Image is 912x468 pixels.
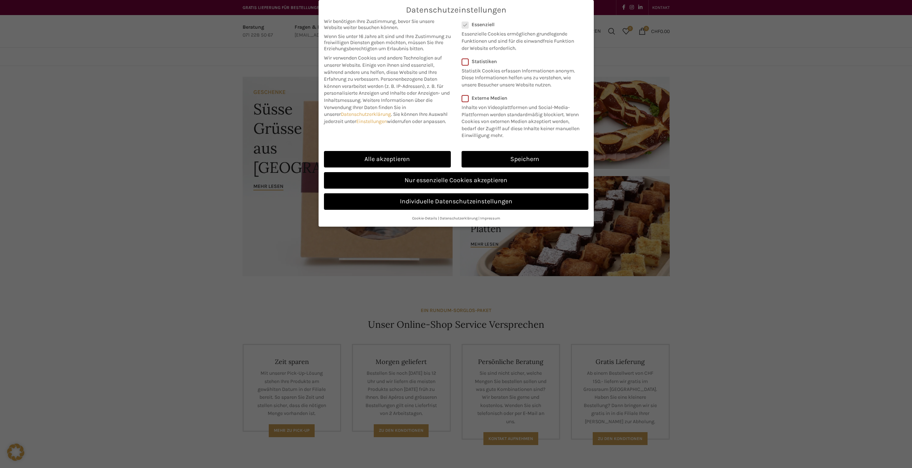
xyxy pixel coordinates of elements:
[480,216,500,221] a: Impressum
[462,28,579,52] p: Essenzielle Cookies ermöglichen grundlegende Funktionen und sind für die einwandfreie Funktion de...
[324,172,588,189] a: Nur essenzielle Cookies akzeptieren
[462,58,579,65] label: Statistiken
[462,101,584,139] p: Inhalte von Videoplattformen und Social-Media-Plattformen werden standardmäßig blockiert. Wenn Co...
[341,111,391,117] a: Datenschutzerklärung
[324,18,451,30] span: Wir benötigen Ihre Zustimmung, bevor Sie unsere Website weiter besuchen können.
[412,216,437,221] a: Cookie-Details
[324,151,451,167] a: Alle akzeptieren
[324,97,433,117] span: Weitere Informationen über die Verwendung Ihrer Daten finden Sie in unserer .
[324,193,588,210] a: Individuelle Datenschutzeinstellungen
[324,76,450,103] span: Personenbezogene Daten können verarbeitet werden (z. B. IP-Adressen), z. B. für personalisierte A...
[356,118,387,124] a: Einstellungen
[462,22,579,28] label: Essenziell
[462,65,579,89] p: Statistik Cookies erfassen Informationen anonym. Diese Informationen helfen uns zu verstehen, wie...
[462,95,584,101] label: Externe Medien
[324,33,451,52] span: Wenn Sie unter 16 Jahre alt sind und Ihre Zustimmung zu freiwilligen Diensten geben möchten, müss...
[440,216,478,221] a: Datenschutzerklärung
[462,151,588,167] a: Speichern
[324,55,442,82] span: Wir verwenden Cookies und andere Technologien auf unserer Website. Einige von ihnen sind essenzie...
[406,5,506,15] span: Datenschutzeinstellungen
[324,111,448,124] span: Sie können Ihre Auswahl jederzeit unter widerrufen oder anpassen.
